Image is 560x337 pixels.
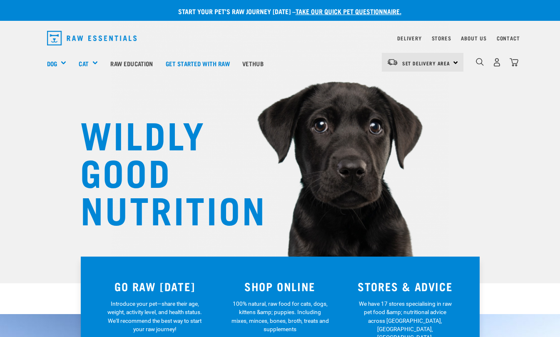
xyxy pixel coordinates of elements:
a: Contact [497,37,520,40]
img: user.png [493,58,501,67]
a: Raw Education [104,47,159,80]
h1: WILDLY GOOD NUTRITION [80,115,247,227]
h3: SHOP ONLINE [222,280,338,293]
h3: STORES & ADVICE [348,280,463,293]
a: About Us [461,37,486,40]
p: Introduce your pet—share their age, weight, activity level, and health status. We'll recommend th... [106,300,204,334]
a: Dog [47,59,57,68]
img: van-moving.png [387,58,398,66]
a: Delivery [397,37,421,40]
span: Set Delivery Area [402,62,450,65]
a: Cat [79,59,88,68]
p: 100% natural, raw food for cats, dogs, kittens &amp; puppies. Including mixes, minces, bones, bro... [231,300,329,334]
nav: dropdown navigation [40,27,520,49]
a: take our quick pet questionnaire. [296,9,401,13]
img: Raw Essentials Logo [47,31,137,45]
img: home-icon-1@2x.png [476,58,484,66]
a: Stores [432,37,451,40]
img: home-icon@2x.png [510,58,518,67]
h3: GO RAW [DATE] [97,280,213,293]
a: Vethub [236,47,270,80]
a: Get started with Raw [159,47,236,80]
